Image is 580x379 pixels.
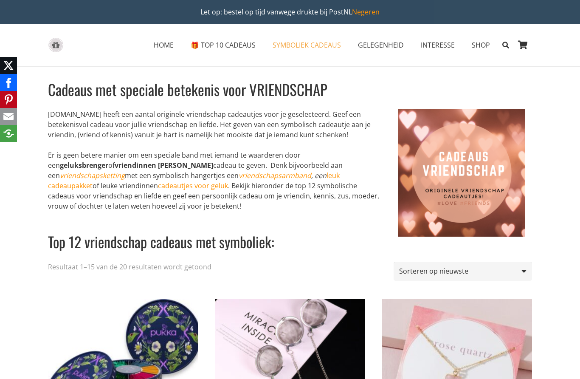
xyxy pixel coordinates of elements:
span: INTERESSE [421,40,455,50]
a: Winkelwagen [513,24,532,66]
span: HOME [154,40,174,50]
strong: geluksbrenger [60,161,108,170]
strong: vriendinnen [PERSON_NAME] [115,161,213,170]
span: 🎁 TOP 10 CADEAUS [191,40,256,50]
a: leuk cadeaupakket [48,171,340,190]
a: HOMEHOME Menu [145,34,182,56]
a: Negeren [352,7,380,17]
a: SHOPSHOP Menu [463,34,498,56]
a: Zoeken [498,34,513,56]
p: [DOMAIN_NAME] heeft een aantal originele vriendschap cadeautjes voor je geselecteerd. Geef een be... [48,109,525,140]
a: INTERESSEINTERESSE Menu [412,34,463,56]
h1: Cadeaus met speciale betekenis voor VRIENDSCHAP [48,80,525,99]
span: SYMBOLIEK CADEAUS [273,40,341,50]
em: , een [239,171,327,180]
img: origineel vriendschap cadeau met speciale betekenis en symboliek - bestel een vriendinnen cadeau ... [398,109,525,237]
span: SHOP [472,40,490,50]
select: Winkelbestelling [394,262,532,281]
a: cadeautjes voor geluk [158,181,228,190]
p: Resultaat 1–15 van de 20 resultaten wordt getoond [48,262,211,272]
a: 🎁 TOP 10 CADEAUS🎁 TOP 10 CADEAUS Menu [182,34,264,56]
a: vriendschapsketting [60,171,125,180]
a: GELEGENHEIDGELEGENHEID Menu [349,34,412,56]
h2: Top 12 vriendschap cadeaus met symboliek: [48,221,525,252]
span: GELEGENHEID [358,40,404,50]
p: Er is geen betere manier om een ​​speciale band met iemand te waarderen door een of cadeau te gev... [48,150,525,211]
a: gift-box-icon-grey-inspirerendwinkelen [48,38,64,53]
a: SYMBOLIEK CADEAUSSYMBOLIEK CADEAUS Menu [264,34,349,56]
a: vriendschapsarmband [239,171,311,180]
